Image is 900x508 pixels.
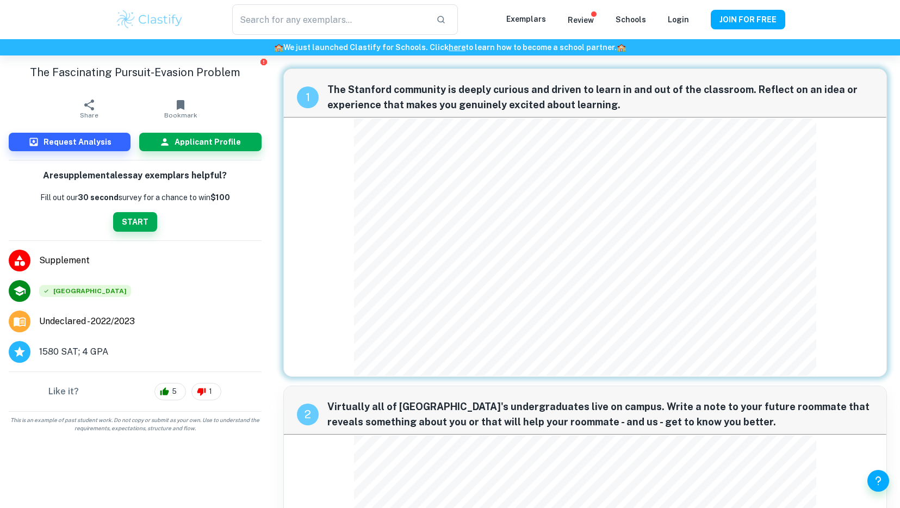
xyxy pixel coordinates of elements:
h6: Request Analysis [44,136,111,148]
span: 1 [203,386,218,397]
button: Report issue [260,58,268,66]
span: This is an example of past student work. Do not copy or submit as your own. Use to understand the... [4,416,266,432]
span: The Stanford community is deeply curious and driven to learn in and out of the classroom. Reflect... [327,82,874,113]
a: Login [668,15,689,24]
div: Accepted: Stanford University [39,285,131,297]
button: Help and Feedback [867,470,889,492]
h6: Like it? [48,385,79,398]
span: Undeclared - 2022/2023 [39,315,135,328]
a: Major and Application Year [39,315,144,328]
div: 5 [154,383,186,400]
span: Bookmark [164,111,197,119]
div: recipe [297,404,319,425]
span: 1580 SAT; 4 GPA [39,345,108,358]
span: Share [80,111,98,119]
button: JOIN FOR FREE [711,10,785,29]
div: 1 [191,383,221,400]
span: 5 [166,386,183,397]
img: Clastify logo [115,9,184,30]
h6: Applicant Profile [175,136,241,148]
button: Request Analysis [9,133,131,151]
span: Virtually all of [GEOGRAPHIC_DATA]'s undergraduates live on campus. Write a note to your future r... [327,399,874,430]
a: Schools [616,15,646,24]
h6: We just launched Clastify for Schools. Click to learn how to become a school partner. [2,41,898,53]
span: 🏫 [274,43,283,52]
div: recipe [297,86,319,108]
p: Exemplars [506,13,546,25]
button: Bookmark [135,94,226,124]
b: 30 second [78,193,119,202]
input: Search for any exemplars... [232,4,427,35]
h6: Are supplemental essay exemplars helpful? [43,169,227,183]
span: [GEOGRAPHIC_DATA] [39,285,131,297]
button: Share [44,94,135,124]
button: Applicant Profile [139,133,261,151]
p: Review [568,14,594,26]
span: Supplement [39,254,262,267]
a: here [449,43,465,52]
strong: $100 [210,193,230,202]
p: Fill out our survey for a chance to win [40,191,230,203]
button: START [113,212,157,232]
span: 🏫 [617,43,626,52]
h1: The Fascinating Pursuit-Evasion Problem [9,64,262,80]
